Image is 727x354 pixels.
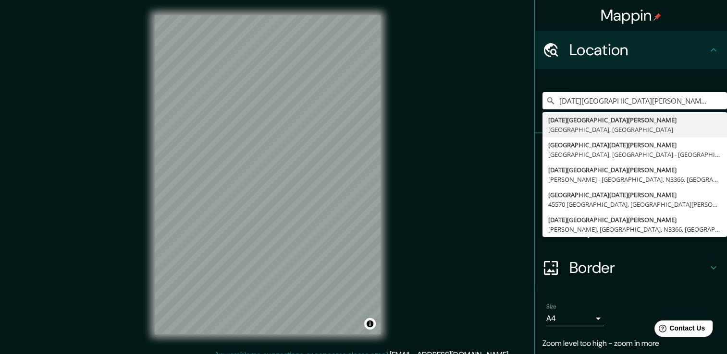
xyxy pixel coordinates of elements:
[548,165,721,175] div: [DATE][GEOGRAPHIC_DATA][PERSON_NAME]
[569,40,708,59] h4: Location
[548,200,721,209] div: 45570 [GEOGRAPHIC_DATA], [GEOGRAPHIC_DATA][PERSON_NAME], [GEOGRAPHIC_DATA]
[542,92,727,109] input: Pick your city or area
[548,150,721,159] div: [GEOGRAPHIC_DATA], [GEOGRAPHIC_DATA] - [GEOGRAPHIC_DATA], 69015-070, [GEOGRAPHIC_DATA]
[548,190,721,200] div: [GEOGRAPHIC_DATA][DATE][PERSON_NAME]
[535,248,727,287] div: Border
[548,175,721,184] div: [PERSON_NAME] - [GEOGRAPHIC_DATA], N3366, [GEOGRAPHIC_DATA]
[364,318,376,330] button: Toggle attribution
[535,31,727,69] div: Location
[548,215,721,224] div: [DATE][GEOGRAPHIC_DATA][PERSON_NAME]
[542,338,719,349] p: Zoom level too high - zoom in more
[548,224,721,234] div: [PERSON_NAME], [GEOGRAPHIC_DATA], N3366, [GEOGRAPHIC_DATA]
[548,115,721,125] div: [DATE][GEOGRAPHIC_DATA][PERSON_NAME]
[641,317,716,343] iframe: Help widget launcher
[569,258,708,277] h4: Border
[535,172,727,210] div: Style
[569,220,708,239] h4: Layout
[546,303,556,311] label: Size
[653,13,661,21] img: pin-icon.png
[546,311,604,326] div: A4
[155,15,381,334] canvas: Map
[535,133,727,172] div: Pins
[535,210,727,248] div: Layout
[548,140,721,150] div: [GEOGRAPHIC_DATA][DATE][PERSON_NAME]
[548,125,721,134] div: [GEOGRAPHIC_DATA], [GEOGRAPHIC_DATA]
[601,6,662,25] h4: Mappin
